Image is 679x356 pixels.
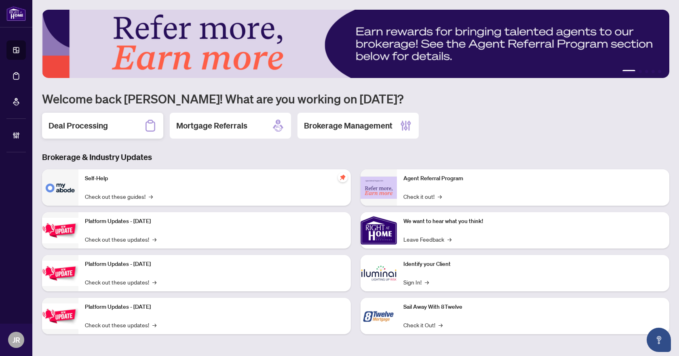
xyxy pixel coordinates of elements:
[361,255,397,291] img: Identify your Client
[403,278,429,286] a: Sign In!→
[658,70,661,73] button: 5
[48,120,108,131] h2: Deal Processing
[42,261,78,286] img: Platform Updates - July 8, 2025
[403,174,663,183] p: Agent Referral Program
[42,169,78,206] img: Self-Help
[42,91,669,106] h1: Welcome back [PERSON_NAME]! What are you working on [DATE]?
[85,303,344,312] p: Platform Updates - [DATE]
[622,70,635,73] button: 1
[438,192,442,201] span: →
[403,260,663,269] p: Identify your Client
[152,278,156,286] span: →
[13,334,20,345] span: JR
[6,6,26,21] img: logo
[439,320,443,329] span: →
[447,235,451,244] span: →
[361,212,397,249] img: We want to hear what you think!
[652,70,655,73] button: 4
[85,278,156,286] a: Check out these updates!→
[42,218,78,243] img: Platform Updates - July 21, 2025
[85,235,156,244] a: Check out these updates!→
[403,320,443,329] a: Check it Out!→
[403,217,663,226] p: We want to hear what you think!
[85,174,344,183] p: Self-Help
[645,70,648,73] button: 3
[85,192,153,201] a: Check out these guides!→
[361,298,397,334] img: Sail Away With 8Twelve
[639,70,642,73] button: 2
[425,278,429,286] span: →
[42,10,669,78] img: Slide 0
[152,320,156,329] span: →
[85,320,156,329] a: Check out these updates!→
[176,120,247,131] h2: Mortgage Referrals
[42,152,669,163] h3: Brokerage & Industry Updates
[403,192,442,201] a: Check it out!→
[304,120,392,131] h2: Brokerage Management
[85,217,344,226] p: Platform Updates - [DATE]
[149,192,153,201] span: →
[403,235,451,244] a: Leave Feedback→
[338,173,348,182] span: pushpin
[152,235,156,244] span: →
[85,260,344,269] p: Platform Updates - [DATE]
[361,177,397,199] img: Agent Referral Program
[403,303,663,312] p: Sail Away With 8Twelve
[647,328,671,352] button: Open asap
[42,303,78,329] img: Platform Updates - June 23, 2025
